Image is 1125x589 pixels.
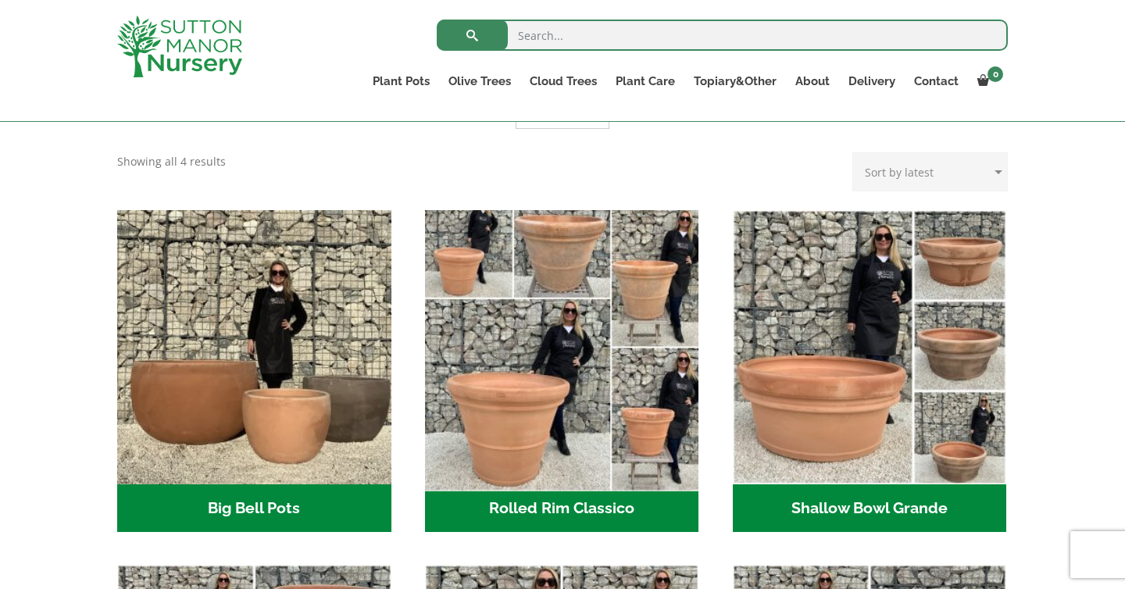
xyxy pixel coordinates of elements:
a: 0 [968,70,1008,92]
a: Cloud Trees [520,70,606,92]
select: Shop order [852,152,1008,191]
a: Visit product category Rolled Rim Classico [425,210,699,532]
img: Big Bell Pots [117,210,391,484]
h2: Shallow Bowl Grande [733,484,1007,533]
a: Contact [905,70,968,92]
img: logo [117,16,242,77]
h2: Rolled Rim Classico [425,484,699,533]
a: Plant Care [606,70,684,92]
img: Shallow Bowl Grande [733,210,1007,484]
a: About [786,70,839,92]
img: Rolled Rim Classico [418,203,705,491]
a: Visit product category Shallow Bowl Grande [733,210,1007,532]
h2: Big Bell Pots [117,484,391,533]
a: Visit product category Big Bell Pots [117,210,391,532]
input: Search... [437,20,1008,51]
p: Showing all 4 results [117,152,226,171]
a: Delivery [839,70,905,92]
a: Olive Trees [439,70,520,92]
a: Topiary&Other [684,70,786,92]
a: Plant Pots [363,70,439,92]
span: 0 [987,66,1003,82]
